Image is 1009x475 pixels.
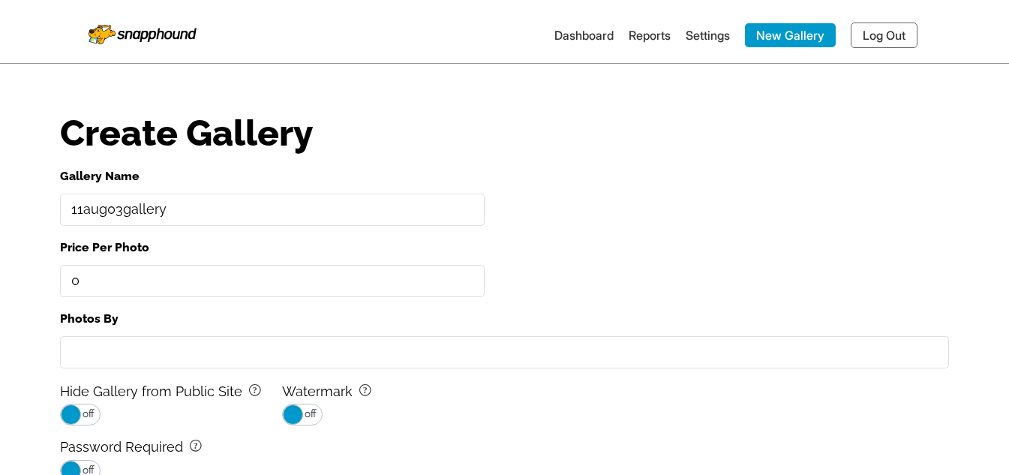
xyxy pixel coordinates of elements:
[851,23,917,48] a: Log Out
[89,19,197,44] img: Snapphound Logo
[60,237,485,258] label: Price Per Photo
[554,28,614,43] a: Dashboard
[60,115,949,151] h1: Create Gallery
[60,166,485,187] label: Gallery Name
[60,308,949,329] label: Photos By
[282,380,504,404] label: Watermark
[363,385,368,395] tspan: ?
[686,28,730,43] a: Settings
[253,385,257,395] tspan: ?
[745,23,836,47] a: New Gallery
[629,28,671,43] a: Reports
[303,404,317,424] span: off
[60,380,282,404] label: Hide Gallery from Public Site
[60,435,282,459] label: Password Required
[81,404,95,424] span: off
[194,440,198,451] tspan: ?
